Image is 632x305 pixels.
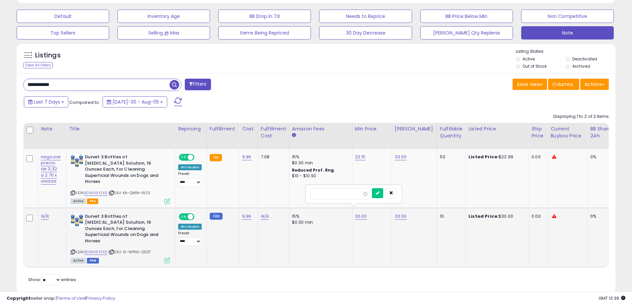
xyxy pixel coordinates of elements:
[117,10,210,23] button: Inventory Age
[69,99,100,106] span: Compared to:
[210,213,223,220] small: FBM
[548,79,579,90] button: Columns
[468,213,524,219] div: $30.00
[178,164,202,170] div: Win BuyBox
[85,213,166,246] b: Durvet 3 Bottles of [MEDICAL_DATA] Solution, 16 Ounces Each, for Cleaning Superficial Wounds on D...
[117,26,210,39] button: Selling @ Max
[521,26,614,39] button: Note
[23,62,53,68] div: Clear All Filters
[440,154,460,160] div: 53
[17,26,109,39] button: Top Sellers
[468,125,526,132] div: Listed Price
[218,10,311,23] button: BB Drop in 7d
[242,154,251,160] a: 9.96
[523,56,535,62] label: Active
[35,51,61,60] h5: Listings
[57,295,85,301] a: Terms of Use
[34,99,60,105] span: Last 7 Days
[71,154,170,203] div: ASIN:
[242,213,251,220] a: 9.96
[572,56,597,62] label: Deactivated
[17,10,109,23] button: Default
[292,219,347,225] div: $0.30 min
[84,190,107,196] a: B01M35YEK6
[292,173,347,179] div: $10 - $10.90
[531,154,542,160] div: 0.00
[440,213,460,219] div: 10
[24,96,68,108] button: Last 7 Days
[468,154,524,160] div: $22.99
[292,125,349,132] div: Amazon Fees
[261,154,284,160] div: 7.08
[420,10,513,23] button: BB Price Below Min
[598,295,625,301] span: 2025-08-13 13:39 GMT
[193,214,204,219] span: OFF
[523,63,547,69] label: Out of Stock
[7,295,31,301] strong: Copyright
[185,79,211,90] button: Filters
[71,213,83,227] img: 51wXXkH3lnL._SL40_.jpg
[193,155,204,160] span: OFF
[41,213,49,220] a: N/A
[553,114,609,120] div: Displaying 1 to 2 of 2 items
[513,79,547,90] button: Save View
[292,154,347,160] div: 15%
[516,48,615,55] p: Listing States:
[178,224,202,230] div: Win BuyBox
[292,160,347,166] div: $0.30 min
[292,132,296,138] small: Amazon Fees.
[108,190,150,195] span: | SKU: KN-QM1N-RLF0
[550,125,585,139] div: Current Buybox Price
[292,213,347,219] div: 15%
[178,172,202,187] div: Preset:
[71,258,86,264] span: All listings currently available for purchase on Amazon
[85,154,166,187] b: Durvet 3 Bottles of [MEDICAL_DATA] Solution, 16 Ounces Each, for Cleaning Superficial Wounds on D...
[521,10,614,23] button: Non Competitive
[86,295,115,301] a: Privacy Policy
[69,125,173,132] div: Title
[87,198,98,204] span: FBA
[7,295,115,302] div: seller snap | |
[420,26,513,39] button: [PERSON_NAME] Qty Replenis
[71,154,83,167] img: 51wXXkH3lnL._SL40_.jpg
[71,198,86,204] span: All listings currently available for purchase on Amazon
[103,96,167,108] button: [DATE]-30 - Aug-05
[218,26,311,39] button: Items Being Repriced
[178,125,204,132] div: Repricing
[28,276,76,283] span: Show: entries
[261,213,269,220] a: N/A
[355,213,367,220] a: 30.00
[319,26,412,39] button: 30 Day Decrease
[210,154,222,161] small: FBA
[84,249,107,255] a: B01M35YEK6
[71,213,170,263] div: ASIN:
[531,125,545,139] div: Ship Price
[179,155,188,160] span: ON
[178,231,202,246] div: Preset:
[395,125,434,132] div: [PERSON_NAME]
[590,125,614,139] div: BB Share 24h.
[108,249,151,255] span: | SKU: S1-WPNS-QD3T
[395,213,407,220] a: 33.00
[319,10,412,23] button: Needs to Reprice
[261,125,286,139] div: Fulfillment Cost
[572,63,590,69] label: Archived
[292,167,335,173] b: Reduced Prof. Rng.
[41,154,61,185] a: negociar precio de 3,32 a 2.70 x unidad
[41,125,63,132] div: Note
[531,213,542,219] div: 0.00
[242,125,255,132] div: Cost
[468,154,499,160] b: Listed Price:
[552,81,573,88] span: Columns
[87,258,99,264] span: FBM
[395,154,407,160] a: 33.00
[210,125,237,132] div: Fulfillment
[590,213,612,219] div: 0%
[112,99,159,105] span: [DATE]-30 - Aug-05
[440,125,463,139] div: Fulfillable Quantity
[179,214,188,219] span: ON
[468,213,499,219] b: Listed Price:
[355,125,389,132] div: Min Price
[590,154,612,160] div: 0%
[355,154,366,160] a: 22.15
